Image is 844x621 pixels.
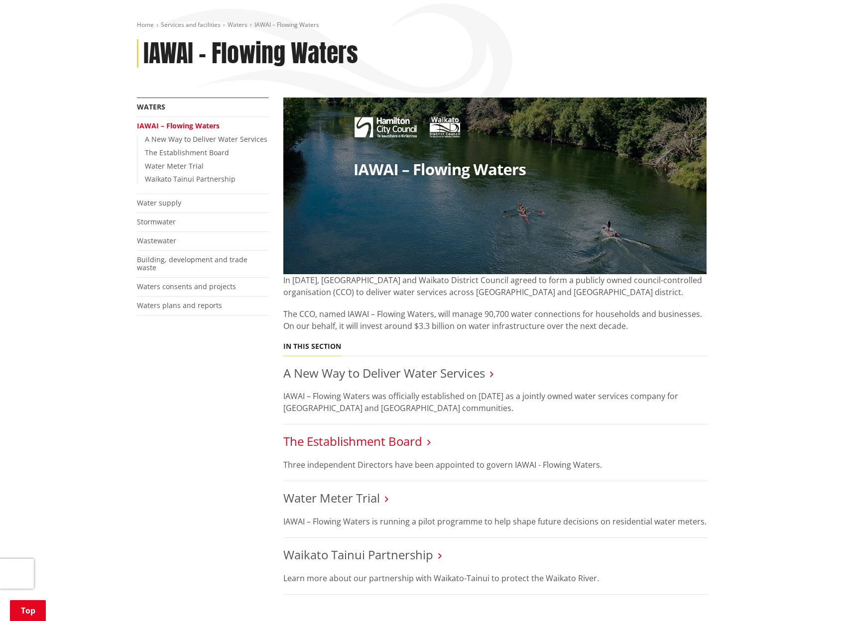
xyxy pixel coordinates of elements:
[137,282,236,291] a: Waters consents and projects
[254,20,319,29] span: IAWAI – Flowing Waters
[283,572,708,584] p: Learn more about our partnership with Waikato-Tainui to protect the Waikato River.
[161,20,221,29] a: Services and facilities
[137,198,181,207] a: Water supply
[283,308,708,332] p: The CCO, named IAWAI – Flowing Waters, will manage 90,700 water connections for households and bu...
[798,579,834,615] iframe: Messenger Launcher
[137,102,165,111] a: Waters
[283,390,708,414] p: IAWAI – Flowing Waters was officially established on [DATE] as a jointly owned water services com...
[145,174,236,184] a: Waikato Tainui Partnership
[137,236,176,245] a: Wastewater
[137,21,708,29] nav: breadcrumb
[283,433,422,449] a: The Establishment Board
[137,121,220,130] a: IAWAI – Flowing Waters
[145,161,204,171] a: Water Meter Trial
[283,459,708,471] p: Three independent Directors have been appointed to govern IAWAI - Flowing Waters.
[137,217,176,226] a: Stormwater
[283,490,380,506] a: Water Meter Trial
[283,516,708,527] p: IAWAI – Flowing Waters is running a pilot programme to help shape future decisions on residential...
[145,134,267,144] a: A New Way to Deliver Water Services
[283,546,433,563] a: Waikato Tainui Partnership
[145,148,229,157] a: The Establishment Board
[143,39,358,68] h1: IAWAI – Flowing Waters
[283,342,341,351] h5: In this section
[137,301,222,310] a: Waters plans and reports
[283,365,485,381] a: A New Way to Deliver Water Services
[283,274,708,298] p: In [DATE], [GEOGRAPHIC_DATA] and Waikato District Council agreed to form a publicly owned council...
[283,98,707,274] img: 27080 HCC Website Banner V10
[228,20,247,29] a: Waters
[137,255,247,273] a: Building, development and trade waste
[137,20,154,29] a: Home
[10,600,46,621] a: Top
